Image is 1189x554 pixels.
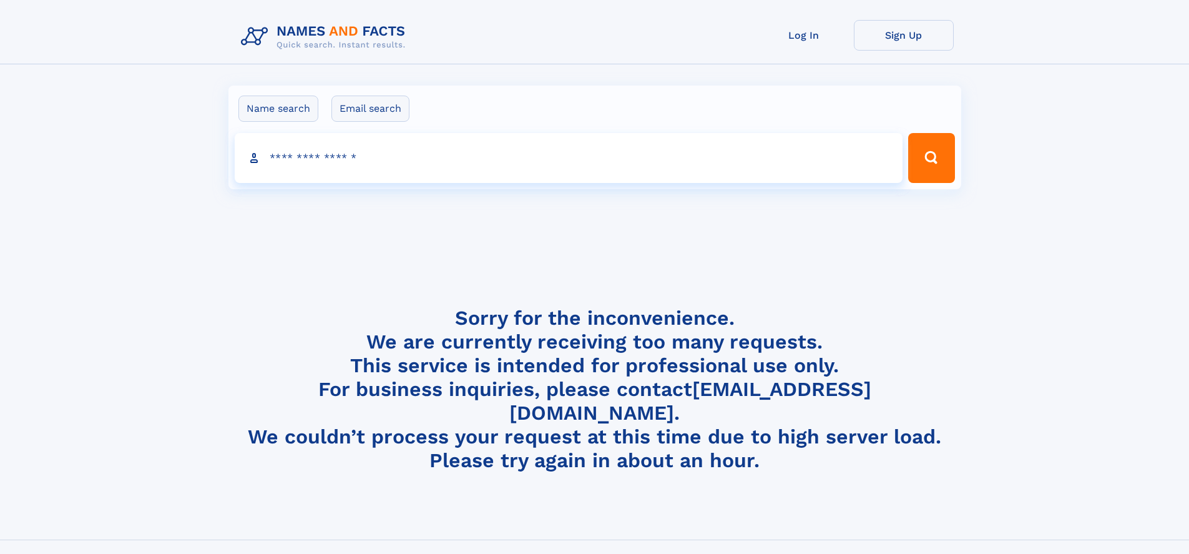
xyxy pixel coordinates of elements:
[236,20,416,54] img: Logo Names and Facts
[238,96,318,122] label: Name search
[235,133,903,183] input: search input
[854,20,954,51] a: Sign Up
[908,133,954,183] button: Search Button
[754,20,854,51] a: Log In
[509,377,871,425] a: [EMAIL_ADDRESS][DOMAIN_NAME]
[331,96,409,122] label: Email search
[236,306,954,473] h4: Sorry for the inconvenience. We are currently receiving too many requests. This service is intend...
